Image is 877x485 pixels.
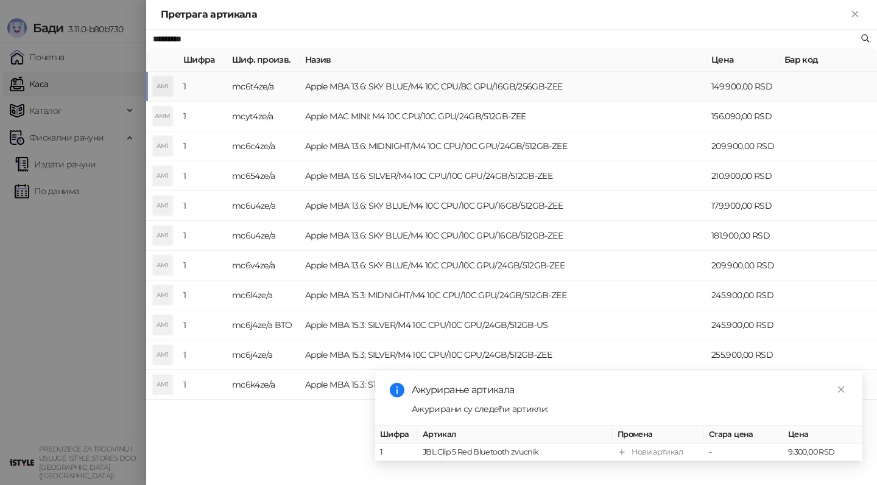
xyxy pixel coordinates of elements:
td: mc6l4ze/a [227,281,300,310]
td: Apple MBA 13.6: SKY BLUE/M4 10C CPU/8C GPU/16GB/256GB-ZEE [300,72,706,102]
td: 1 [178,72,227,102]
td: Apple MBA 15.3: MIDNIGHT/M4 10C CPU/10C GPU/24GB/512GB-ZEE [300,281,706,310]
td: Apple MBA 13.6: SKY BLUE/M4 10C CPU/10C GPU/24GB/512GB-ZEE [300,251,706,281]
td: Apple MBA 13.6: SKY BLUE/M4 10C CPU/10C GPU/16GB/512GB-ZEE [300,221,706,251]
td: Apple MBA 15.3: SILVER/M4 10C CPU/10C GPU/24GB/512GB-ZEE [300,340,706,370]
div: AM1 [153,226,172,245]
div: Претрага артикала [161,7,848,22]
td: 1 [375,444,418,461]
div: Ажурирани су следећи артикли: [412,402,848,416]
th: Назив [300,48,706,72]
span: close [837,385,845,394]
td: 210.900,00 RSD [706,161,780,191]
div: AM1 [153,136,172,156]
div: AM1 [153,345,172,365]
th: Стара цена [704,426,783,444]
div: AM1 [153,166,172,186]
td: 1 [178,131,227,161]
td: 179.900,00 RSD [706,191,780,221]
td: 245.900,00 RSD [706,370,780,400]
td: 209.900,00 RSD [706,131,780,161]
div: AM1 [153,196,172,215]
td: Apple MBA 15.3: SILVER/M4 10C CPU/10C GPU/24GB/512GB-US [300,310,706,340]
td: mcyt4ze/a [227,102,300,131]
td: mc6v4ze/a [227,251,300,281]
th: Шифра [375,426,418,444]
span: info-circle [390,383,404,397]
td: 1 [178,221,227,251]
td: - [704,444,783,461]
td: mc6j4ze/a BTO [227,310,300,340]
td: Apple MBA 15.3: STARLIGHT/M4 10C CPU/10C GPU/24GB/512GB-ZEE [300,370,706,400]
div: AMM [153,106,172,126]
td: 156.090,00 RSD [706,102,780,131]
div: AM1 [153,256,172,275]
td: JBL Clip 5 Red Bluetooth zvucnik [418,444,613,461]
th: Цена [783,426,862,444]
td: 245.900,00 RSD [706,281,780,310]
td: Apple MBA 13.6: SKY BLUE/M4 10C CPU/10C GPU/16GB/512GB-ZEE [300,191,706,221]
td: mc654ze/a [227,161,300,191]
td: mc6c4ze/a [227,131,300,161]
td: 9.300,00 RSD [783,444,862,461]
td: 1 [178,251,227,281]
div: AM1 [153,285,172,305]
div: AM1 [153,315,172,335]
td: 1 [178,102,227,131]
td: Apple MBA 13.6: SILVER/M4 10C CPU/10C GPU/24GB/512GB-ZEE [300,161,706,191]
td: Apple MAC MINI: M4 10C CPU/10C GPU/24GB/512GB-ZEE [300,102,706,131]
th: Промена [613,426,704,444]
th: Артикал [418,426,613,444]
td: mc6k4ze/a [227,370,300,400]
th: Шифра [178,48,227,72]
td: mc6u4ze/a [227,221,300,251]
td: mc6t4ze/a [227,72,300,102]
td: 181.900,00 RSD [706,221,780,251]
div: Нови артикал [632,446,683,458]
a: Close [834,383,848,396]
button: Close [848,7,862,22]
div: Ажурирање артикала [412,383,848,397]
th: Бар код [780,48,877,72]
td: 1 [178,310,227,340]
td: 209.900,00 RSD [706,251,780,281]
td: 1 [178,370,227,400]
td: 255.900,00 RSD [706,340,780,370]
td: 149.900,00 RSD [706,72,780,102]
td: 1 [178,340,227,370]
th: Цена [706,48,780,72]
div: AM1 [153,77,172,96]
td: 1 [178,191,227,221]
td: 1 [178,281,227,310]
td: 1 [178,161,227,191]
td: mc6j4ze/a [227,340,300,370]
td: 245.900,00 RSD [706,310,780,340]
div: AM1 [153,375,172,394]
td: Apple MBA 13.6: MIDNIGHT/M4 10C CPU/10C GPU/24GB/512GB-ZEE [300,131,706,161]
td: mc6u4ze/a [227,191,300,221]
th: Шиф. произв. [227,48,300,72]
